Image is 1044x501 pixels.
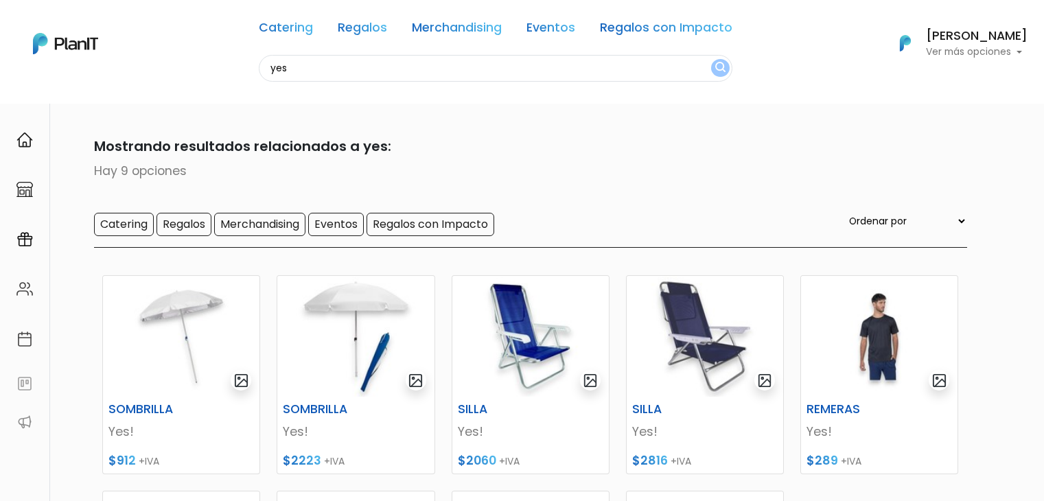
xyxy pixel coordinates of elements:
[926,30,1028,43] h6: [PERSON_NAME]
[308,213,364,236] input: Eventos
[94,213,154,236] input: Catering
[283,423,428,441] p: Yes!
[214,213,305,236] input: Merchandising
[526,22,575,38] a: Eventos
[103,276,259,397] img: thumb_2000___2000-Photoroom__22_.jpg
[926,47,1028,57] p: Ver más opciones
[367,213,494,236] input: Regalos con Impacto
[450,402,558,417] h6: SILLA
[259,55,732,82] input: Buscá regalos, desayunos, y más
[627,276,783,397] img: thumb_2000___2000-Photoroom__27_.jpg
[931,373,947,388] img: gallery-light
[801,276,958,397] img: thumb_2000___2000-Photoroom__29_.jpg
[458,452,496,469] span: $2060
[624,402,732,417] h6: SILLA
[452,275,610,474] a: gallery-light SILLA Yes! $2060 +IVA
[78,162,967,180] p: Hay 9 opciones
[78,136,967,156] p: Mostrando resultados relacionados a yes:
[600,22,732,38] a: Regalos con Impacto
[108,452,136,469] span: $912
[890,28,920,58] img: PlanIt Logo
[841,454,861,468] span: +IVA
[324,454,345,468] span: +IVA
[452,276,609,397] img: thumb_2000___2000-Photoroom__25_.jpg
[626,275,784,474] a: gallery-light SILLA Yes! $2816 +IVA
[715,62,726,75] img: search_button-432b6d5273f82d61273b3651a40e1bd1b912527efae98b1b7a1b2c0702e16a8d.svg
[283,452,321,469] span: $2223
[233,373,249,388] img: gallery-light
[108,423,254,441] p: Yes!
[275,402,383,417] h6: SOMBRILLA
[807,423,952,441] p: Yes!
[16,181,33,198] img: marketplace-4ceaa7011d94191e9ded77b95e3339b90024bf715f7c57f8cf31f2d8c509eaba.svg
[632,452,668,469] span: $2816
[412,22,502,38] a: Merchandising
[757,373,773,388] img: gallery-light
[798,402,907,417] h6: REMERAS
[277,275,434,474] a: gallery-light SOMBRILLA Yes! $2223 +IVA
[33,33,98,54] img: PlanIt Logo
[882,25,1028,61] button: PlanIt Logo [PERSON_NAME] Ver más opciones
[139,454,159,468] span: +IVA
[156,213,211,236] input: Regalos
[499,454,520,468] span: +IVA
[408,373,424,388] img: gallery-light
[458,423,603,441] p: Yes!
[16,132,33,148] img: home-e721727adea9d79c4d83392d1f703f7f8bce08238fde08b1acbfd93340b81755.svg
[277,276,434,397] img: thumb_2000___2000-Photoroom__23_.jpg
[671,454,691,468] span: +IVA
[102,275,260,474] a: gallery-light SOMBRILLA Yes! $912 +IVA
[100,402,209,417] h6: SOMBRILLA
[800,275,958,474] a: gallery-light REMERAS Yes! $289 +IVA
[338,22,387,38] a: Regalos
[632,423,778,441] p: Yes!
[259,22,313,38] a: Catering
[16,231,33,248] img: campaigns-02234683943229c281be62815700db0a1741e53638e28bf9629b52c665b00959.svg
[16,375,33,392] img: feedback-78b5a0c8f98aac82b08bfc38622c3050aee476f2c9584af64705fc4e61158814.svg
[16,281,33,297] img: people-662611757002400ad9ed0e3c099ab2801c6687ba6c219adb57efc949bc21e19d.svg
[16,331,33,347] img: calendar-87d922413cdce8b2cf7b7f5f62616a5cf9e4887200fb71536465627b3292af00.svg
[807,452,838,469] span: $289
[583,373,599,388] img: gallery-light
[16,414,33,430] img: partners-52edf745621dab592f3b2c58e3bca9d71375a7ef29c3b500c9f145b62cc070d4.svg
